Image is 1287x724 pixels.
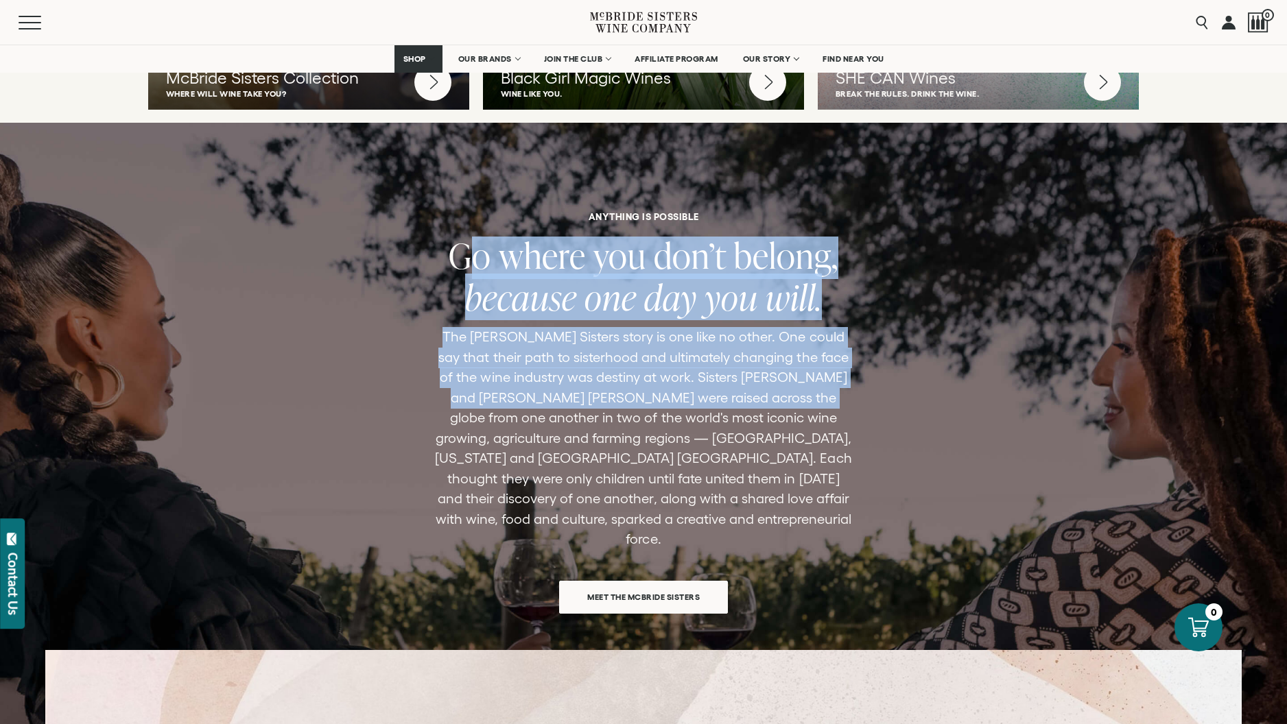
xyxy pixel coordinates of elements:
span: Go [449,232,491,279]
span: you [593,232,646,279]
h3: Black Girl Magic Wines [501,67,786,90]
span: FIND NEAR YOU [823,54,884,64]
button: Mobile Menu Trigger [19,16,68,29]
span: one [585,274,637,321]
span: OUR STORY [743,54,791,64]
a: JOIN THE CLUB [535,45,619,73]
span: will. [766,274,822,321]
p: Break the rules. Drink the wine. [836,89,1121,98]
div: 0 [1205,603,1223,620]
span: day [644,274,697,321]
span: belong, [734,232,838,279]
a: SHOP [394,45,442,73]
span: because [465,274,577,321]
span: Meet the McBride Sisters [563,583,724,610]
a: OUR BRANDS [449,45,528,73]
h3: McBride Sisters Collection [166,67,451,90]
span: SHOP [403,54,427,64]
h6: ANYTHING IS POSSIBLE [589,212,699,221]
span: where [499,232,586,279]
a: OUR STORY [734,45,807,73]
a: FIND NEAR YOU [814,45,893,73]
span: AFFILIATE PROGRAM [635,54,718,64]
span: OUR BRANDS [458,54,512,64]
div: Contact Us [6,553,20,615]
p: Wine like you. [501,89,786,98]
span: don’t [654,232,727,279]
span: JOIN THE CLUB [544,54,603,64]
a: Meet the McBride Sisters [559,581,728,614]
h3: SHE CAN Wines [836,67,1121,90]
span: 0 [1262,9,1274,21]
p: The [PERSON_NAME] Sisters story is one like no other. One could say that their path to sisterhood... [434,327,853,550]
p: Where will wine take you? [166,89,451,98]
span: you [705,274,758,321]
a: AFFILIATE PROGRAM [626,45,727,73]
